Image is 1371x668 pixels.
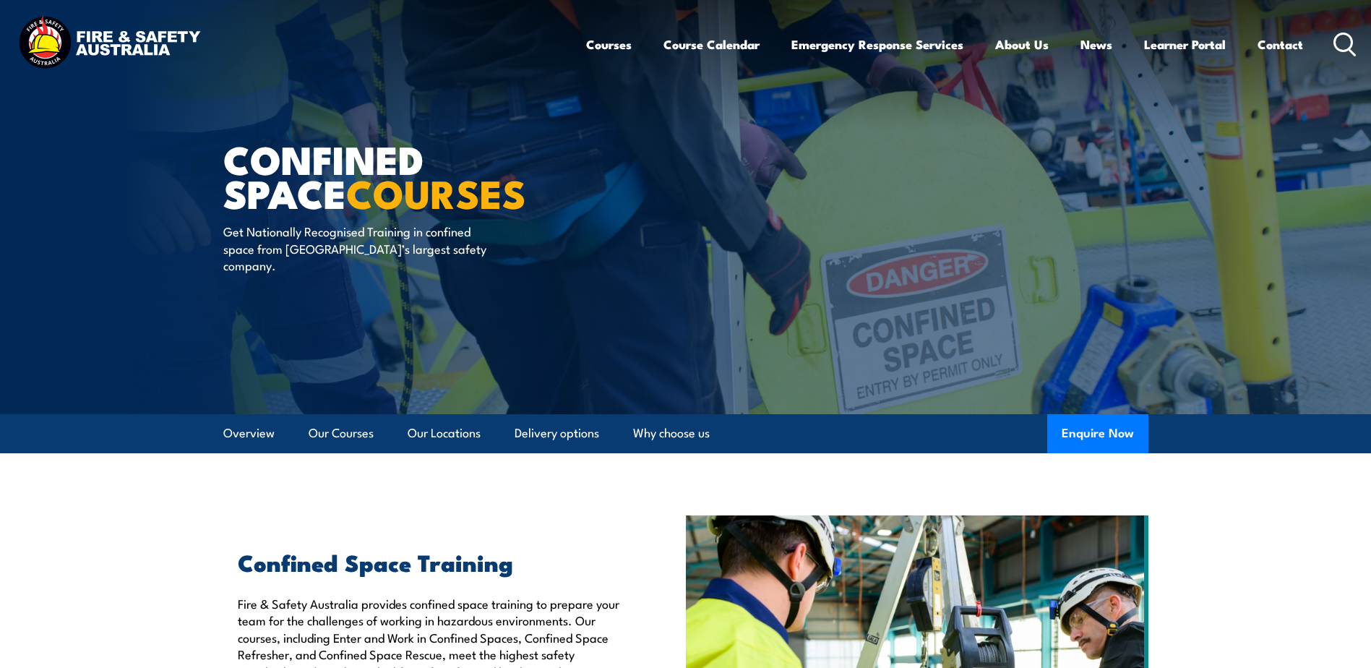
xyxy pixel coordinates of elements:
a: Why choose us [633,414,710,453]
strong: COURSES [346,162,526,222]
a: News [1080,25,1112,64]
h2: Confined Space Training [238,552,619,572]
a: Delivery options [515,414,599,453]
h1: Confined Space [223,142,580,209]
a: Our Locations [408,414,481,453]
a: Contact [1258,25,1303,64]
a: Courses [586,25,632,64]
a: Emergency Response Services [791,25,963,64]
a: Learner Portal [1144,25,1226,64]
a: Our Courses [309,414,374,453]
a: Overview [223,414,275,453]
a: Course Calendar [663,25,760,64]
button: Enquire Now [1047,414,1148,453]
p: Get Nationally Recognised Training in confined space from [GEOGRAPHIC_DATA]’s largest safety comp... [223,223,487,273]
a: About Us [995,25,1049,64]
